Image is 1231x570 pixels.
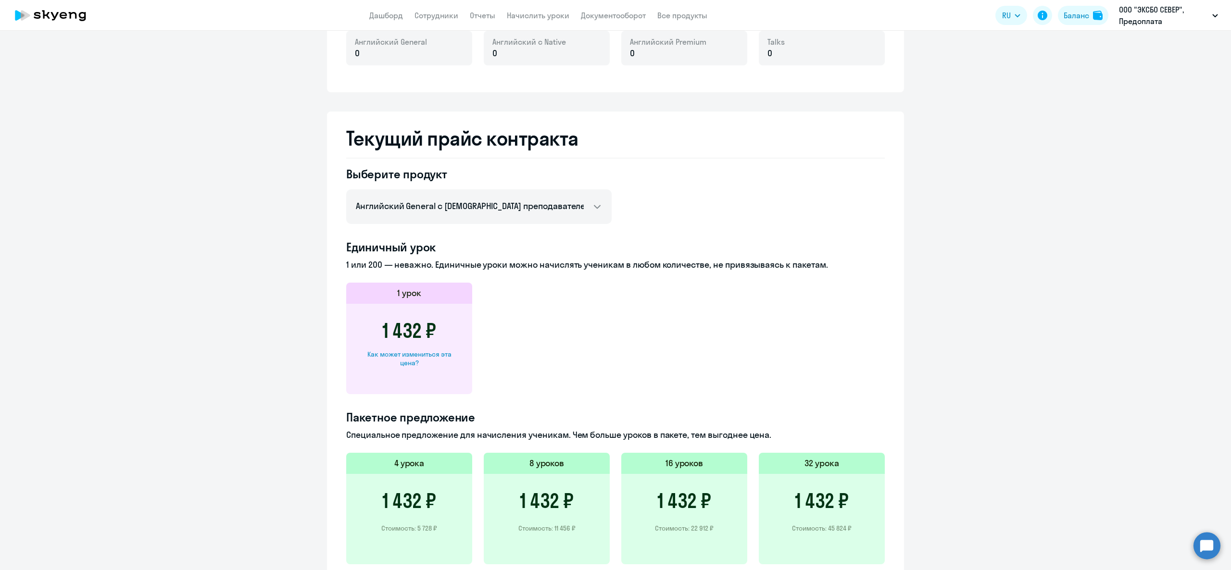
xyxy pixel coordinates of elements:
[492,47,497,60] span: 0
[518,524,576,533] p: Стоимость: 11 456 ₽
[346,127,885,150] h2: Текущий прайс контракта
[355,37,427,47] span: Английский General
[520,489,574,512] h3: 1 432 ₽
[795,489,849,512] h3: 1 432 ₽
[804,457,839,470] h5: 32 урока
[346,166,612,182] h4: Выберите продукт
[492,37,566,47] span: Английский с Native
[1064,10,1089,21] div: Баланс
[1093,11,1103,20] img: balance
[1002,10,1011,21] span: RU
[415,11,458,20] a: Сотрудники
[397,287,421,299] h5: 1 урок
[995,6,1027,25] button: RU
[369,11,403,20] a: Дашборд
[346,239,885,255] h4: Единичный урок
[355,47,360,60] span: 0
[655,524,714,533] p: Стоимость: 22 912 ₽
[362,350,457,367] div: Как может измениться эта цена?
[666,457,703,470] h5: 16 уроков
[470,11,495,20] a: Отчеты
[529,457,565,470] h5: 8 уроков
[1114,4,1223,27] button: ООО "ЭКСБО СЕВЕР", Предоплата
[657,489,711,512] h3: 1 432 ₽
[767,37,785,47] span: Talks
[1119,4,1208,27] p: ООО "ЭКСБО СЕВЕР", Предоплата
[581,11,646,20] a: Документооборот
[346,409,885,425] h4: Пакетное предложение
[630,47,635,60] span: 0
[507,11,569,20] a: Начислить уроки
[1058,6,1108,25] button: Балансbalance
[382,319,436,342] h3: 1 432 ₽
[792,524,852,533] p: Стоимость: 45 824 ₽
[657,11,707,20] a: Все продукты
[346,259,885,271] p: 1 или 200 — неважно. Единичные уроки можно начислять ученикам в любом количестве, не привязываясь...
[394,457,425,470] h5: 4 урока
[630,37,706,47] span: Английский Premium
[381,524,437,533] p: Стоимость: 5 728 ₽
[346,429,885,441] p: Специальное предложение для начисления ученикам. Чем больше уроков в пакете, тем выгоднее цена.
[767,47,772,60] span: 0
[382,489,436,512] h3: 1 432 ₽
